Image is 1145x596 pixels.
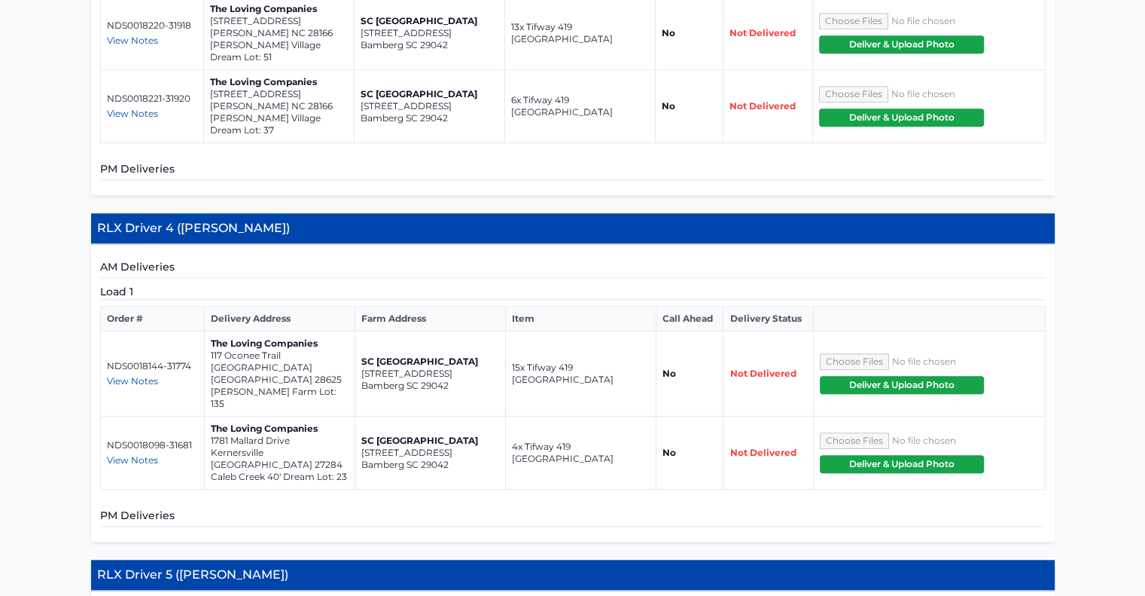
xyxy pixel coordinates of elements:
th: Delivery Status [723,307,813,332]
p: [STREET_ADDRESS] [361,100,498,112]
h4: RLX Driver 4 ([PERSON_NAME]) [91,213,1055,244]
p: SC [GEOGRAPHIC_DATA] [361,435,499,447]
th: Order # [100,307,204,332]
button: Deliver & Upload Photo [820,455,984,473]
span: Not Delivered [729,27,796,38]
p: NDS0018220-31918 [107,20,198,32]
p: NDS0018221-31920 [107,93,198,105]
p: Bamberg SC 29042 [361,459,499,471]
p: [STREET_ADDRESS] [210,88,348,100]
strong: No [662,368,676,379]
h5: PM Deliveries [100,161,1046,180]
th: Delivery Address [204,307,355,332]
h5: PM Deliveries [100,508,1046,527]
p: [PERSON_NAME] Village Dream Lot: 37 [210,112,348,136]
p: [STREET_ADDRESS] [361,447,499,459]
p: [GEOGRAPHIC_DATA] [GEOGRAPHIC_DATA] 28625 [211,362,349,386]
span: Not Delivered [729,368,796,379]
p: Kernersville [GEOGRAPHIC_DATA] 27284 [211,447,349,471]
td: 4x Tifway 419 [GEOGRAPHIC_DATA] [505,417,656,490]
p: SC [GEOGRAPHIC_DATA] [361,88,498,100]
h5: Load 1 [100,284,1046,300]
strong: No [662,447,676,458]
span: View Notes [107,35,158,46]
p: The Loving Companies [210,3,348,15]
p: NDS0018098-31681 [107,439,198,451]
strong: No [662,27,675,38]
th: Farm Address [355,307,505,332]
span: View Notes [107,375,158,387]
p: Bamberg SC 29042 [361,380,499,392]
p: [PERSON_NAME] Village Dream Lot: 51 [210,39,348,63]
p: Caleb Creek 40' Dream Lot: 23 [211,471,349,483]
strong: No [662,100,675,112]
th: Item [505,307,656,332]
th: Call Ahead [656,307,723,332]
p: The Loving Companies [211,423,349,435]
h5: AM Deliveries [100,259,1046,278]
p: [PERSON_NAME] NC 28166 [210,100,348,112]
p: SC [GEOGRAPHIC_DATA] [361,15,498,27]
p: NDS0018144-31774 [107,360,198,372]
p: [STREET_ADDRESS] [361,368,499,380]
span: Not Delivered [729,100,796,112]
p: SC [GEOGRAPHIC_DATA] [361,356,499,368]
button: Deliver & Upload Photo [819,109,983,127]
p: [PERSON_NAME] Farm Lot: 135 [211,386,349,410]
span: View Notes [107,108,158,119]
p: [STREET_ADDRESS] [361,27,498,39]
button: Deliver & Upload Photo [819,35,983,53]
p: [PERSON_NAME] NC 28166 [210,27,348,39]
p: 117 Oconee Trail [211,350,349,362]
button: Deliver & Upload Photo [820,376,984,394]
p: 1781 Mallard Drive [211,435,349,447]
p: Bamberg SC 29042 [361,112,498,124]
p: [STREET_ADDRESS] [210,15,348,27]
span: Not Delivered [729,447,796,458]
h4: RLX Driver 5 ([PERSON_NAME]) [91,560,1055,591]
td: 6x Tifway 419 [GEOGRAPHIC_DATA] [505,70,656,143]
p: The Loving Companies [211,338,349,350]
p: The Loving Companies [210,76,348,88]
p: Bamberg SC 29042 [361,39,498,51]
td: 15x Tifway 419 [GEOGRAPHIC_DATA] [505,332,656,417]
span: View Notes [107,454,158,466]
